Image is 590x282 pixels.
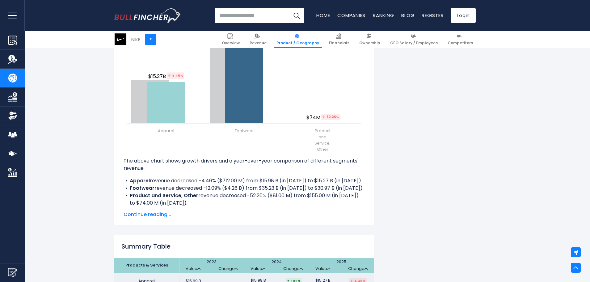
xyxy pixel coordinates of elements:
span: Continue reading... [124,211,365,218]
a: Home [316,12,330,19]
b: Footwear [130,184,154,192]
a: + [145,34,156,45]
span: Competitors [448,41,473,46]
a: Value [186,266,200,271]
span: Product and Service, Other [314,128,331,153]
span: Financials [329,41,349,46]
a: Change [348,266,368,271]
b: Product and Service, Other [130,192,198,199]
tspan: 4.46% [167,72,184,79]
tspan: 52.26% [321,114,340,120]
img: NKE logo [115,33,126,45]
img: Bullfincher logo [114,8,181,23]
a: Login [451,8,476,23]
span: Revenue [250,41,267,46]
p: The above chart shows growth drivers and a year-over-year comparison of different segments' revenue. [124,157,365,172]
span: Product / Geography [276,41,319,46]
a: Change [283,266,303,271]
a: Ranking [373,12,394,19]
svg: NIKE's Revenue Growth Drivers [124,2,365,157]
span: Ownership [359,41,380,46]
span: Footwear [235,128,254,134]
a: Financials [326,31,352,48]
h2: Summary Table [114,242,374,251]
a: Go to homepage [114,8,181,23]
a: Overview [219,31,242,48]
a: Product / Geography [274,31,322,48]
a: Value [315,266,330,271]
th: 2025 [309,258,374,273]
th: Products & Services [114,258,179,273]
span: $15.27B [148,72,185,80]
span: Apparel [158,128,174,134]
a: Revenue [247,31,269,48]
img: Ownership [8,111,17,120]
a: Change [218,266,238,271]
th: 2024 [244,258,309,273]
a: Blog [401,12,414,19]
a: Value [251,266,265,271]
a: CEO Salary / Employees [387,31,440,48]
div: NIKE [131,36,140,43]
li: revenue decreased -52.26% ($81.00 M) from $155.00 M (in [DATE]) to $74.00 M (in [DATE]). [124,192,365,207]
a: Register [422,12,444,19]
span: CEO Salary / Employees [390,41,438,46]
a: Ownership [356,31,383,48]
a: Competitors [445,31,476,48]
li: revenue decreased -4.46% ($712.00 M) from $15.98 B (in [DATE]) to $15.27 B (in [DATE]). [124,177,365,184]
li: revenue decreased -12.09% ($4.26 B) from $35.23 B (in [DATE]) to $30.97 B (in [DATE]). [124,184,365,192]
span: $74M [306,114,341,121]
button: Search [289,8,304,23]
span: Overview [222,41,240,46]
th: 2023 [179,258,244,273]
a: Companies [337,12,365,19]
b: Apparel [130,177,150,184]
